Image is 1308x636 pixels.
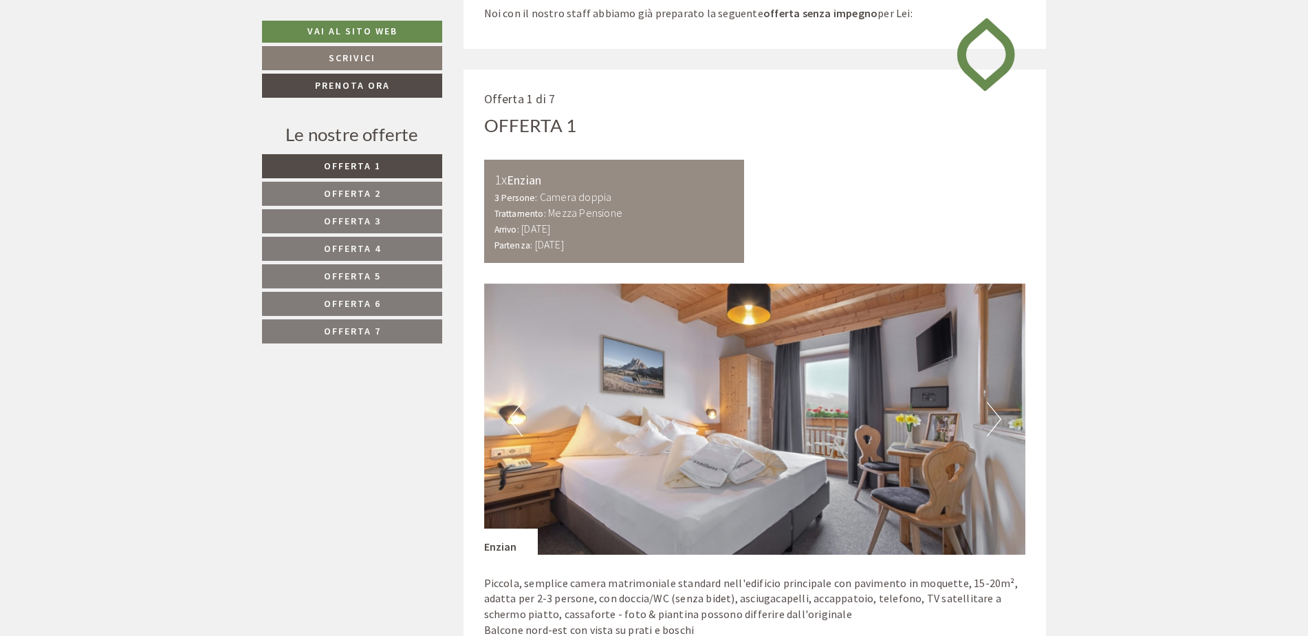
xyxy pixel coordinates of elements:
div: Offerta 1 [484,113,577,138]
span: Offerta 5 [324,270,381,282]
div: Lei [334,41,521,52]
a: Vai al sito web [262,21,442,43]
img: image [484,284,1026,555]
span: Offerta 1 di 7 [484,91,556,107]
button: Previous [508,402,523,436]
b: 1x [494,171,507,188]
div: Enzian [494,170,734,190]
b: Camera doppia [540,190,612,204]
img: image [946,6,1025,103]
button: Next [987,402,1001,436]
span: Offerta 1 [324,160,381,172]
small: Trattamento: [494,208,546,220]
small: Partenza: [494,240,533,251]
div: Le nostre offerte [262,122,442,147]
a: Prenota ora [262,74,442,98]
div: Buon giorno, come possiamo aiutarla? [327,38,531,80]
b: [DATE] [521,222,550,235]
span: Offerta 6 [324,297,381,310]
span: Offerta 3 [324,215,381,227]
small: 11:16 [334,67,521,77]
button: Invia [472,363,542,387]
div: giovedì [242,11,299,34]
span: Offerta 7 [324,325,381,337]
small: Arrivo: [494,224,519,235]
small: 3 Persone: [494,192,538,204]
strong: offerta senza impegno [763,6,878,20]
span: Offerta 2 [324,187,381,200]
span: Offerta 4 [324,242,381,255]
div: Enzian [484,529,538,555]
b: [DATE] [535,237,564,251]
a: Scrivici [262,46,442,70]
b: Mezza Pensione [548,206,622,220]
